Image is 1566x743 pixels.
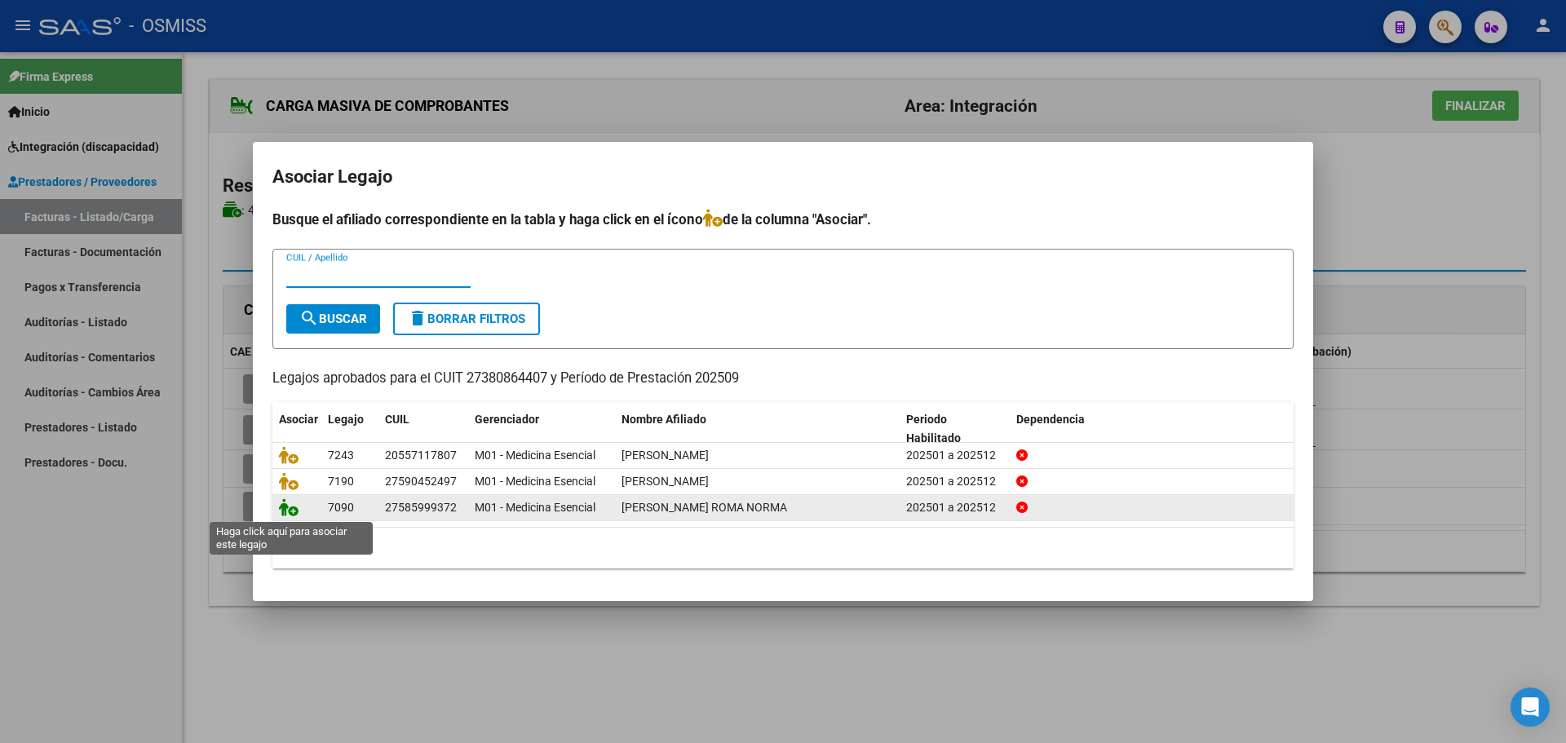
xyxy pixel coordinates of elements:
[622,413,706,426] span: Nombre Afiliado
[299,308,319,328] mat-icon: search
[906,498,1003,517] div: 202501 a 202512
[475,501,595,514] span: M01 - Medicina Esencial
[622,449,709,462] span: COLLA CANDELLERO BLAS
[272,402,321,456] datatable-header-cell: Asociar
[615,402,900,456] datatable-header-cell: Nombre Afiliado
[393,303,540,335] button: Borrar Filtros
[385,472,457,491] div: 27590452497
[408,308,427,328] mat-icon: delete
[385,413,409,426] span: CUIL
[1016,413,1085,426] span: Dependencia
[622,475,709,488] span: FADUS AMIRA GUILLERMINA
[299,312,367,326] span: Buscar
[328,475,354,488] span: 7190
[906,413,961,444] span: Periodo Habilitado
[321,402,378,456] datatable-header-cell: Legajo
[385,446,457,465] div: 20557117807
[272,528,1294,568] div: 3 registros
[408,312,525,326] span: Borrar Filtros
[622,501,787,514] span: MORREALE ROMA NORMA
[385,498,457,517] div: 27585999372
[328,449,354,462] span: 7243
[906,446,1003,465] div: 202501 a 202512
[272,369,1294,389] p: Legajos aprobados para el CUIT 27380864407 y Período de Prestación 202509
[272,209,1294,230] h4: Busque el afiliado correspondiente en la tabla y haga click en el ícono de la columna "Asociar".
[1511,688,1550,727] div: Open Intercom Messenger
[328,413,364,426] span: Legajo
[279,413,318,426] span: Asociar
[272,161,1294,192] h2: Asociar Legajo
[1010,402,1294,456] datatable-header-cell: Dependencia
[378,402,468,456] datatable-header-cell: CUIL
[475,449,595,462] span: M01 - Medicina Esencial
[906,472,1003,491] div: 202501 a 202512
[468,402,615,456] datatable-header-cell: Gerenciador
[475,475,595,488] span: M01 - Medicina Esencial
[328,501,354,514] span: 7090
[900,402,1010,456] datatable-header-cell: Periodo Habilitado
[286,304,380,334] button: Buscar
[475,413,539,426] span: Gerenciador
